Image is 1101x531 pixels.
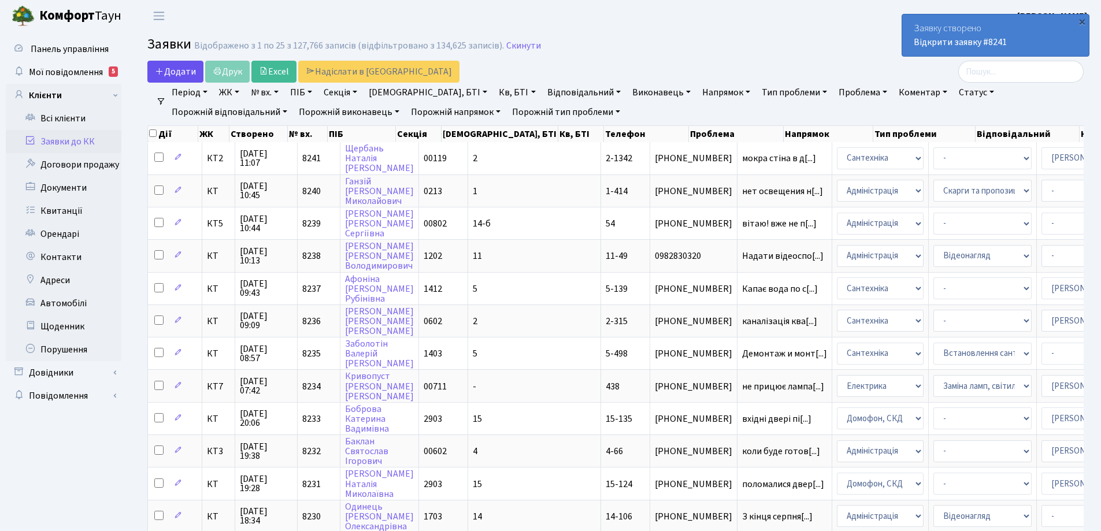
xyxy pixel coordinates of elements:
th: Кв, БТІ [558,126,604,142]
span: [PHONE_NUMBER] [655,187,732,196]
span: КТ [207,284,230,294]
a: Кв, БТІ [494,83,540,102]
th: Секція [396,126,442,142]
span: поломалися двер[...] [742,478,824,491]
span: 8241 [302,152,321,165]
span: КТ [207,349,230,358]
span: 8236 [302,315,321,328]
span: КТ5 [207,219,230,228]
a: Excel [251,61,296,83]
th: Відповідальний [976,126,1080,142]
span: [DATE] 19:38 [240,442,292,461]
span: 15-135 [606,413,632,425]
span: 8235 [302,347,321,360]
span: 00119 [424,152,447,165]
a: Мої повідомлення5 [6,61,121,84]
th: № вх. [288,126,328,142]
span: мокра стіна в д[...] [742,152,816,165]
a: Щоденник [6,315,121,338]
span: [DATE] 20:06 [240,409,292,428]
a: Заявки до КК [6,130,121,153]
span: 2-315 [606,315,628,328]
span: [PHONE_NUMBER] [655,480,732,489]
span: [PHONE_NUMBER] [655,154,732,163]
span: Надати відеоспо[...] [742,250,824,262]
b: [PERSON_NAME] [1017,10,1087,23]
a: Квитанції [6,199,121,222]
span: 8231 [302,478,321,491]
span: [PHONE_NUMBER] [655,349,732,358]
span: вхідні двері пі[...] [742,413,811,425]
span: [DATE] 10:44 [240,214,292,233]
span: 11 [473,250,482,262]
span: [DATE] 08:57 [240,344,292,363]
span: 14-106 [606,510,632,523]
button: Переключити навігацію [144,6,173,25]
span: 4 [473,445,477,458]
span: [DATE] 18:34 [240,507,292,525]
span: 2903 [424,478,442,491]
span: 0602 [424,315,442,328]
span: 00802 [424,217,447,230]
div: 5 [109,66,118,77]
a: Порушення [6,338,121,361]
a: БоброваКатеринаВадимівна [345,403,389,435]
a: ЩербаньНаталія[PERSON_NAME] [345,142,414,174]
th: Телефон [604,126,689,142]
a: ПІБ [286,83,317,102]
a: Договори продажу [6,153,121,176]
a: Орендарі [6,222,121,246]
span: 8230 [302,510,321,523]
a: [PERSON_NAME][PERSON_NAME]Сергіївна [345,207,414,240]
span: Капає вода по с[...] [742,283,818,295]
span: [DATE] 10:13 [240,247,292,265]
span: 2903 [424,413,442,425]
a: Відповідальний [543,83,625,102]
a: Адреси [6,269,121,292]
span: 8233 [302,413,321,425]
span: КТ [207,480,230,489]
span: Панель управління [31,43,109,55]
span: 8240 [302,185,321,198]
a: ЗаболотінВалерій[PERSON_NAME] [345,337,414,370]
a: [PERSON_NAME][PERSON_NAME]Володимирович [345,240,414,272]
span: 438 [606,380,620,393]
span: КТ [207,414,230,424]
span: 1703 [424,510,442,523]
span: 8234 [302,380,321,393]
span: [PHONE_NUMBER] [655,382,732,391]
input: Пошук... [958,61,1084,83]
th: [DEMOGRAPHIC_DATA], БТІ [442,126,558,142]
span: [DATE] 11:07 [240,149,292,168]
span: 15-124 [606,478,632,491]
th: ПІБ [328,126,396,142]
div: Заявку створено [902,14,1089,56]
span: коли буде готов[...] [742,445,820,458]
a: ЖК [214,83,244,102]
a: Проблема [834,83,892,102]
a: Відкрити заявку #8241 [914,36,1007,49]
span: - [473,380,476,393]
span: 2-1342 [606,152,632,165]
span: Мої повідомлення [29,66,103,79]
span: [PHONE_NUMBER] [655,284,732,294]
div: Відображено з 1 по 25 з 127,766 записів (відфільтровано з 134,625 записів). [194,40,504,51]
a: Документи [6,176,121,199]
span: 14 [473,510,482,523]
span: 1 [473,185,477,198]
a: [DEMOGRAPHIC_DATA], БТІ [364,83,492,102]
th: Напрямок [784,126,874,142]
span: 8239 [302,217,321,230]
span: КТ [207,187,230,196]
span: 8237 [302,283,321,295]
span: 11-49 [606,250,628,262]
span: З кінця серпня[...] [742,510,813,523]
b: Комфорт [39,6,95,25]
a: Контакти [6,246,121,269]
a: Повідомлення [6,384,121,407]
span: [DATE] 07:42 [240,377,292,395]
span: Демонтаж и монт[...] [742,347,827,360]
span: 1412 [424,283,442,295]
span: 5 [473,283,477,295]
span: Заявки [147,34,191,54]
